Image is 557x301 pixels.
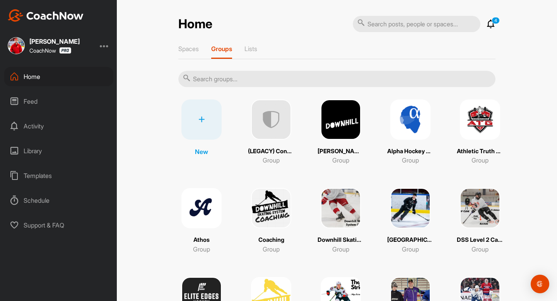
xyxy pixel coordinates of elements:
[460,188,500,228] img: square_6c4c482885a75f5b8dec83975d47a5db.png
[8,9,84,22] img: CoachNow
[258,236,284,245] p: Coaching
[193,236,210,245] p: Athos
[332,156,349,165] p: Group
[472,245,489,254] p: Group
[178,45,199,53] p: Spaces
[4,215,113,235] div: Support & FAQ
[263,245,280,254] p: Group
[531,275,549,293] div: Open Intercom Messenger
[248,147,294,156] p: (LEGACY) ConnectedCoach Blueprint
[387,147,434,156] p: Alpha Hockey Mind
[387,236,434,245] p: [GEOGRAPHIC_DATA]
[4,166,113,185] div: Templates
[321,188,361,228] img: square_bd1d9bb3691e6570186a74e44b1e2030.png
[390,99,431,140] img: square_df023be7e98c8b052bbf3fce5ac04060.png
[457,236,503,245] p: DSS Level 2 Camp
[263,156,280,165] p: Group
[29,47,71,54] div: CoachNow
[318,236,364,245] p: Downhill Skating System Camp
[244,45,257,53] p: Lists
[195,147,208,156] p: New
[178,71,495,87] input: Search groups...
[211,45,232,53] p: Groups
[321,99,361,140] img: square_fe081c9251657224ee17817dfae33461.png
[8,37,25,54] img: square_4d0d46e9a99f49d86489af61533dfc4d.jpg
[251,188,291,228] img: square_74a8e2aa3a88241fd7ff8b8858ef145b.png
[4,67,113,86] div: Home
[457,147,503,156] p: Athletic Truth Group Training
[4,116,113,136] div: Activity
[402,245,419,254] p: Group
[193,245,210,254] p: Group
[472,156,489,165] p: Group
[332,245,349,254] p: Group
[4,191,113,210] div: Schedule
[251,99,291,140] img: uAAAAAElFTkSuQmCC
[353,16,480,32] input: Search posts, people or spaces...
[390,188,431,228] img: square_c86f036b3ed54e1e7df9ea71b88f5e5d.png
[492,17,500,24] p: 4
[4,92,113,111] div: Feed
[402,156,419,165] p: Group
[178,17,212,32] h2: Home
[318,147,364,156] p: [PERSON_NAME]/[PERSON_NAME]
[181,188,222,228] img: square_c8df332c145df243ca4f03ee43f8dff9.png
[29,38,80,44] div: [PERSON_NAME]
[59,47,71,54] img: CoachNow Pro
[4,141,113,161] div: Library
[460,99,500,140] img: square_e241b6740a730c3302741e3922dff44c.png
